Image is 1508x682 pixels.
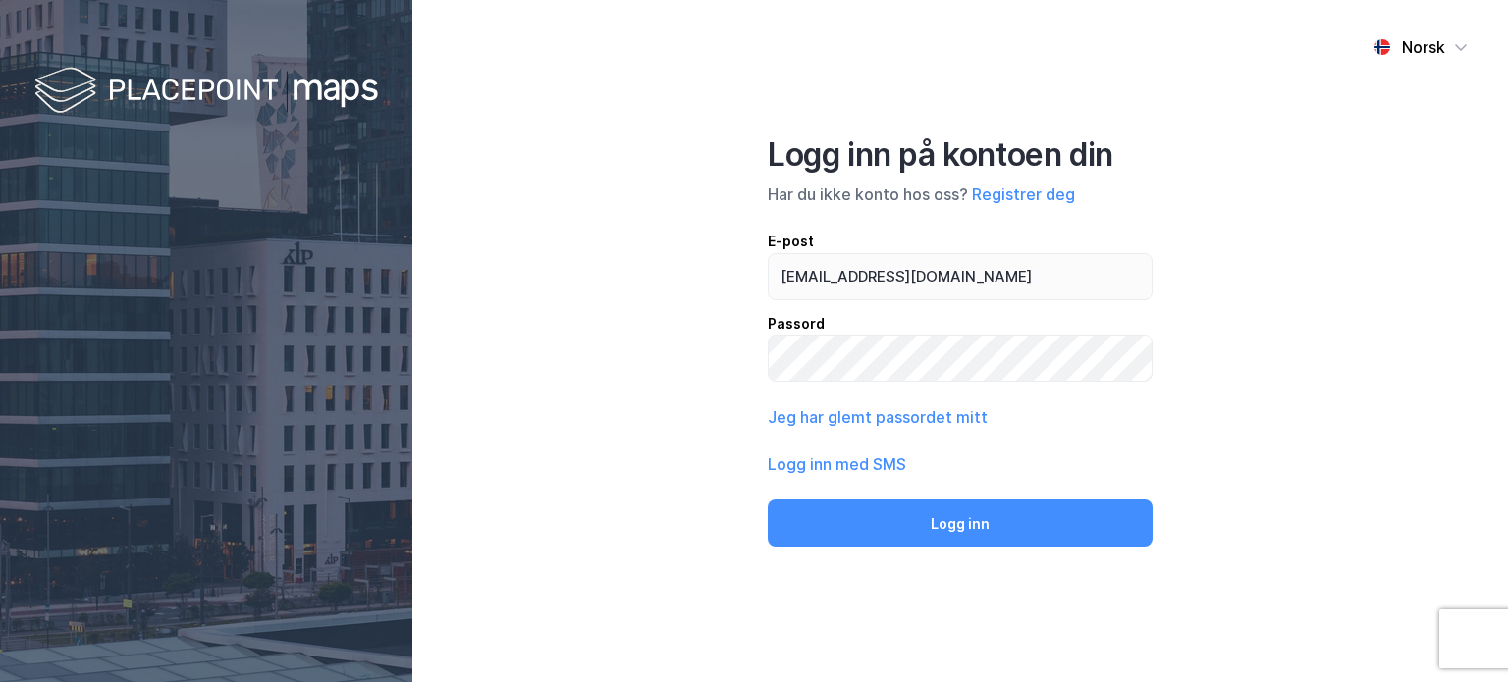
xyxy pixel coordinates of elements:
[768,183,1153,206] div: Har du ikke konto hos oss?
[768,452,906,476] button: Logg inn med SMS
[1410,588,1508,682] div: Kontrollprogram for chat
[972,183,1075,206] button: Registrer deg
[1410,588,1508,682] iframe: Chat Widget
[768,405,988,429] button: Jeg har glemt passordet mitt
[34,63,378,121] img: logo-white.f07954bde2210d2a523dddb988cd2aa7.svg
[1402,35,1445,59] div: Norsk
[768,312,1153,336] div: Passord
[768,499,1153,547] button: Logg inn
[768,230,1153,253] div: E-post
[768,135,1153,175] div: Logg inn på kontoen din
